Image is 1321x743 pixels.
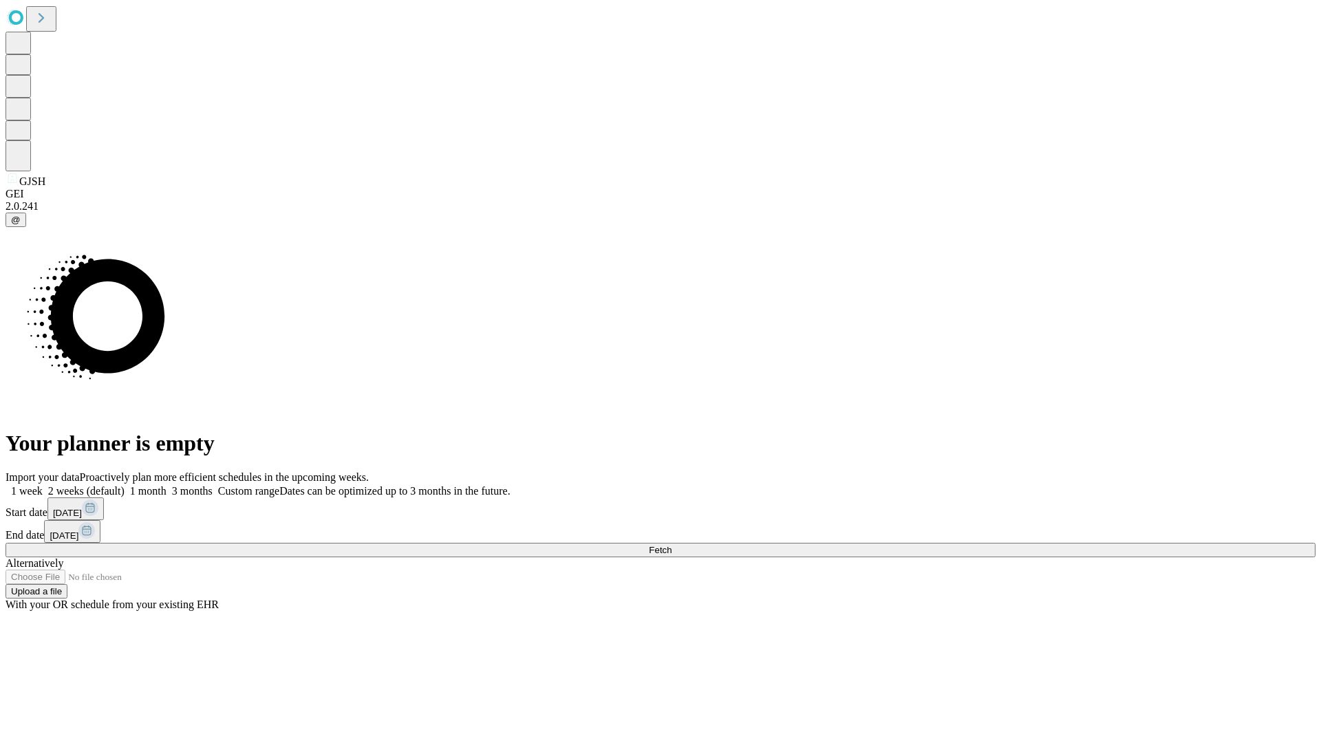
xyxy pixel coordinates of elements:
span: Custom range [218,485,279,497]
div: GEI [6,188,1315,200]
span: 3 months [172,485,213,497]
span: Import your data [6,471,80,483]
span: GJSH [19,175,45,187]
span: 1 week [11,485,43,497]
span: Alternatively [6,557,63,569]
span: 2 weeks (default) [48,485,125,497]
button: @ [6,213,26,227]
span: [DATE] [53,508,82,518]
button: Upload a file [6,584,67,599]
span: Dates can be optimized up to 3 months in the future. [279,485,510,497]
span: Fetch [649,545,672,555]
div: End date [6,520,1315,543]
span: @ [11,215,21,225]
span: Proactively plan more efficient schedules in the upcoming weeks. [80,471,369,483]
span: With your OR schedule from your existing EHR [6,599,219,610]
div: 2.0.241 [6,200,1315,213]
button: [DATE] [44,520,100,543]
span: 1 month [130,485,167,497]
button: Fetch [6,543,1315,557]
h1: Your planner is empty [6,431,1315,456]
span: [DATE] [50,530,78,541]
div: Start date [6,497,1315,520]
button: [DATE] [47,497,104,520]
